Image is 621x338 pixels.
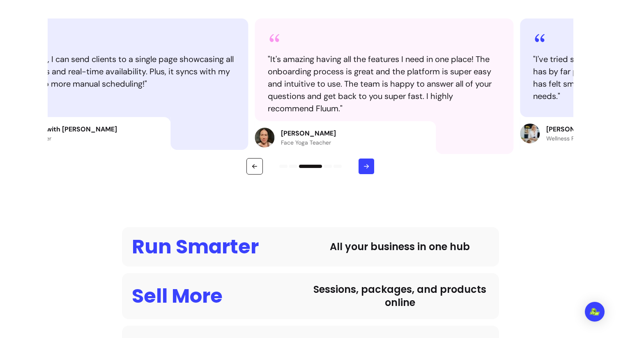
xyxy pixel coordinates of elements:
[585,302,605,322] div: Open Intercom Messenger
[281,129,336,138] p: [PERSON_NAME]
[16,134,117,143] p: Yoga Teacher
[268,53,500,115] blockquote: " It's amazing having all the features I need in one place! The onboarding process is great and t...
[16,124,117,134] p: Wellness with [PERSON_NAME]
[520,124,540,143] img: Review avatar
[310,283,489,309] div: Sessions, packages, and products online
[310,240,489,253] div: All your business in one hub
[281,138,336,147] p: Face Yoga Teacher
[132,286,223,306] div: Sell More
[255,128,274,147] img: Review avatar
[2,53,235,90] blockquote: " With Fluum, I can send clients to a single page showcasing all my offerings and real-time avail...
[132,237,259,257] div: Run Smarter
[546,134,602,143] p: Wellness Practitioner
[546,124,602,134] p: [PERSON_NAME]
